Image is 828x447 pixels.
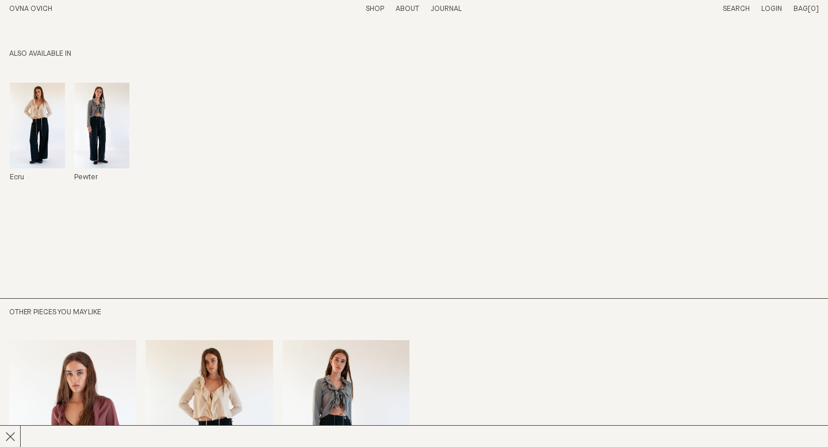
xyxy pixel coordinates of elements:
[808,5,819,13] span: [0]
[431,5,462,13] a: Journal
[9,5,52,13] a: Home
[723,5,750,13] a: Search
[10,173,24,183] h4: Ecru
[396,5,419,14] summary: About
[74,173,98,183] h4: Pewter
[9,49,478,59] h3: Also available in
[10,83,65,168] img: Shall We Blouse
[74,83,129,168] img: Shall We Blouse
[10,83,65,183] a: Shall We Blouse
[793,5,808,13] span: Bag
[9,308,409,318] h2: OTHER PIECES YOU MAY LIKE
[74,83,129,183] a: Shall We Blouse
[761,5,782,13] a: Login
[366,5,384,13] a: Shop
